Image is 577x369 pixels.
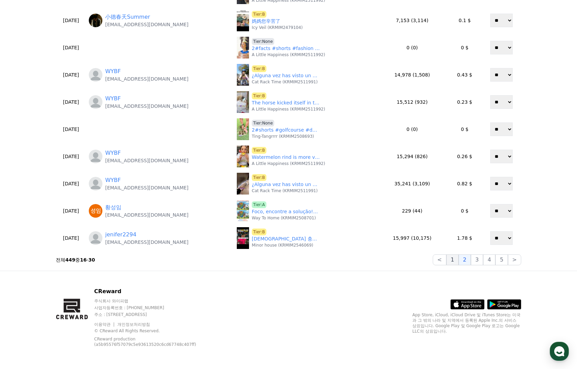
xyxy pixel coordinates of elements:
img: 2#shorts #golfcourse #decompression #knowledge #youtubeshorts [237,118,249,140]
p: CReward production (a5b95576f57079c5e93613520c6cd67748c407ff) [94,336,203,347]
a: 대화 [45,216,88,233]
p: [EMAIL_ADDRESS][DOMAIN_NAME] [105,21,188,28]
img: https://cdn.creward.net/profile/user/profile_blank.webp [89,95,102,109]
p: A Little Happiness (KRMIM2511992) [252,106,325,112]
img: The horse kicked itself in the glass and shattered it#knowledge [237,91,249,113]
a: Tier:A [252,201,266,208]
td: 0 (0) [377,116,447,143]
strong: 449 [65,257,75,263]
a: Tier:B [252,174,266,181]
p: [EMAIL_ADDRESS][DOMAIN_NAME] [105,212,188,218]
a: 小德春天Summer [105,13,150,21]
p: Minor house (KRMIM2546069) [252,242,313,248]
p: © CReward All Rights Reserved. [94,328,214,334]
td: [DATE] [56,88,86,116]
td: 0 $ [447,34,482,61]
p: Cat Rack Time (KRMIM2511991) [252,188,317,194]
a: ¿Alguna vez has visto un perro tan inteligente?#shorts #animals #cute [252,181,320,188]
a: 2#shorts #golfcourse #decompression #knowledge #youtubeshorts [252,127,320,134]
td: 0.26 $ [447,143,482,170]
a: Tier:B [252,93,266,99]
td: 35,241 (3,109) [377,170,447,197]
button: 5 [495,254,508,265]
p: 사업자등록번호 : [PHONE_NUMBER] [94,305,214,311]
p: 주소 : [STREET_ADDRESS] [94,312,214,317]
button: 3 [471,254,483,265]
td: 1.78 $ [447,224,482,252]
p: A Little Happiness (KRMIM2511992) [252,52,325,57]
a: WYBF [105,67,121,76]
td: 0.43 $ [447,61,482,88]
td: 0.82 $ [447,170,482,197]
img: https://cdn.creward.net/profile/user/profile_blank.webp [89,68,102,82]
a: 홈 [2,216,45,233]
img: https://cdn.creward.net/profile/user/profile_blank.webp [89,150,102,163]
img: https://lh3.googleusercontent.com/a/ACg8ocLBZYoowDHzcQ_bI1aG1fDO31c3_JVPnurgnyWer2KVWNEQpw=s96-c [89,204,102,218]
a: Tier:B [252,65,266,72]
td: [DATE] [56,116,86,143]
img: 媽媽您辛苦了 [237,10,249,31]
img: https://cdn.creward.net/profile/user/profile_blank.webp [89,231,102,245]
a: 황성임 [105,203,121,212]
a: Tier:None [252,38,274,45]
a: WYBF [105,95,121,103]
img: Foco, encontre a solução!📌 #saúde #terceiraidade #vidafeliz #vidasaudável #amor #feliz #curtir [237,200,249,222]
a: WYBF [105,176,121,184]
p: Ting-Tangrrrr (KRMIM2508693) [252,134,314,139]
a: ¿Alguna vez has visto un gato al que le guste andar en motocicleta?#animals #shorts #cute [252,72,320,79]
td: 229 (44) [377,197,447,224]
a: [DEMOGRAPHIC_DATA] 충격받은 [DEMOGRAPHIC_DATA]대표팀의 꼰대문화 [252,235,320,242]
img: 2#facts #shorts #fashion #halloween #timeless [237,37,249,58]
strong: 16 [80,257,86,263]
p: CReward [94,287,214,296]
td: 7,153 (3,114) [377,7,447,34]
p: 주식회사 와이피랩 [94,298,214,304]
p: Way To Home (KRMIM2508701) [252,215,316,221]
a: jenifer2294 [105,231,136,239]
a: 개인정보처리방침 [117,322,150,327]
td: [DATE] [56,143,86,170]
td: 0.1 $ [447,7,482,34]
a: 媽媽您辛苦了 [252,18,280,25]
td: 0.23 $ [447,88,482,116]
a: WYBF [105,149,121,157]
a: Tier:B [252,11,266,18]
a: Tier:B [252,229,266,235]
p: Icy Veil (KRMIM2479104) [252,25,302,30]
p: [EMAIL_ADDRESS][DOMAIN_NAME] [105,184,188,191]
a: 2#facts #shorts #fashion #[DATE] #timeless [252,45,320,52]
button: > [508,254,521,265]
td: [DATE] [56,224,86,252]
td: 15,997 (10,175) [377,224,447,252]
a: 설정 [88,216,131,233]
span: 설정 [105,226,113,231]
button: 2 [459,254,471,265]
p: App Store, iCloud, iCloud Drive 및 iTunes Store는 미국과 그 밖의 나라 및 지역에서 등록된 Apple Inc.의 서비스 상표입니다. Goo... [412,312,521,334]
span: 대화 [62,226,70,232]
a: Watermelon rind is more valuable than gold here#knowledge [252,154,320,161]
td: [DATE] [56,61,86,88]
a: Tier:B [252,147,266,154]
td: 14,978 (1,508) [377,61,447,88]
img: 독일에서 충격받은 한국대표팀의 꼰대문화 [237,227,249,249]
a: The horse kicked itself in the glass and shattered it#knowledge [252,99,320,106]
button: 1 [446,254,459,265]
img: https://cdn.creward.net/profile/user/profile_blank.webp [89,177,102,190]
p: [EMAIL_ADDRESS][DOMAIN_NAME] [105,76,188,82]
p: 전체 중 - [56,256,95,263]
a: Foco, encontre a solução!📌 #saúde #terceiraidade #vidafeliz #[PERSON_NAME] #amor #feliz #curtir [252,208,320,215]
button: < [433,254,446,265]
p: [EMAIL_ADDRESS][DOMAIN_NAME] [105,103,188,110]
button: 4 [483,254,495,265]
a: Tier:None [252,120,274,127]
td: 15,294 (826) [377,143,447,170]
td: 0 $ [447,197,482,224]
